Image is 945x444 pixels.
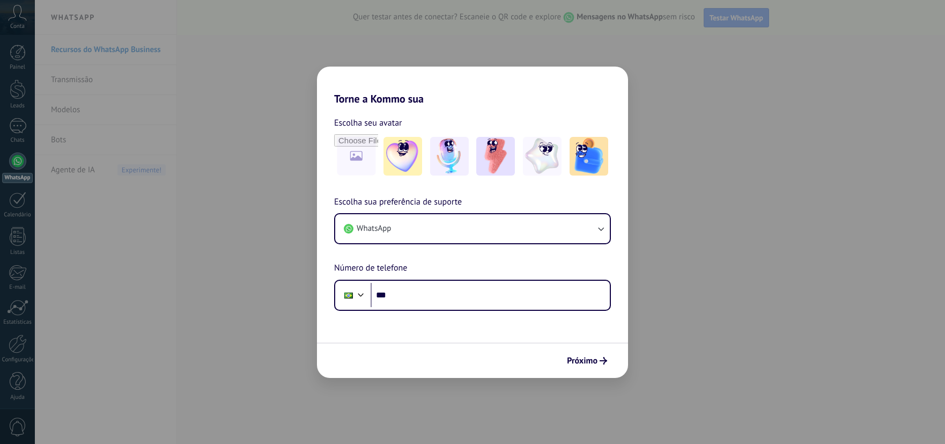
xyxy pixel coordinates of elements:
[430,137,469,176] img: -2.jpeg
[334,195,462,209] span: Escolha sua preferência de suporte
[335,214,610,243] button: WhatsApp
[567,357,597,365] span: Próximo
[357,223,391,234] span: WhatsApp
[570,137,608,176] img: -5.jpeg
[383,137,422,176] img: -1.jpeg
[562,352,612,370] button: Próximo
[523,137,562,176] img: -4.jpeg
[476,137,515,176] img: -3.jpeg
[334,261,407,275] span: Número de telefone
[338,284,359,307] div: Brazil: + 55
[317,67,628,105] h2: Torne a Kommo sua
[334,116,402,130] span: Escolha seu avatar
